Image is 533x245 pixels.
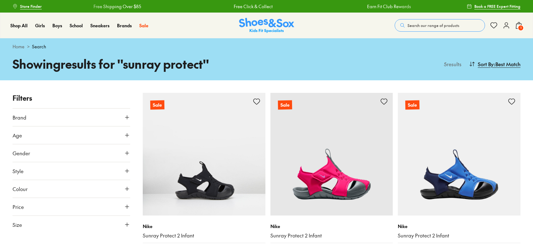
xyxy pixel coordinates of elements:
[93,3,141,10] a: Free Shipping Over $85
[52,22,62,29] a: Boys
[234,3,273,10] a: Free Click & Collect
[398,232,520,239] a: Sunray Protect 2 Infant
[398,93,520,216] a: Sale
[13,144,130,162] button: Gender
[278,100,292,110] p: Sale
[13,203,24,210] span: Price
[13,221,22,228] span: Size
[143,232,265,239] a: Sunray Protect 2 Infant
[143,93,265,216] a: Sale
[35,22,45,29] a: Girls
[13,55,267,73] h1: Showing results for " sunray protect "
[441,60,461,68] p: 5 results
[13,43,24,50] a: Home
[367,3,411,10] a: Earn Fit Club Rewards
[20,3,42,9] span: Store Finder
[32,43,46,50] span: Search
[13,43,520,50] div: >
[13,180,130,198] button: Colour
[13,198,130,216] button: Price
[13,114,26,121] span: Brand
[117,22,132,29] a: Brands
[13,149,30,157] span: Gender
[139,22,148,29] a: Sale
[13,109,130,126] button: Brand
[239,18,294,33] a: Shoes & Sox
[13,162,130,180] button: Style
[474,3,520,9] span: Book a FREE Expert Fitting
[10,22,28,29] a: Shop All
[13,126,130,144] button: Age
[13,1,42,12] a: Store Finder
[494,60,520,68] span: : Best Match
[398,223,520,230] p: Nike
[518,25,524,31] span: 1
[143,223,265,230] p: Nike
[13,216,130,233] button: Size
[469,57,520,71] button: Sort By:Best Match
[270,232,393,239] a: Sunray Protect 2 Infant
[13,131,22,139] span: Age
[395,19,485,32] button: Search our range of products
[270,93,393,216] a: Sale
[467,1,520,12] a: Book a FREE Expert Fitting
[13,185,28,193] span: Colour
[478,60,494,68] span: Sort By
[70,22,83,29] a: School
[13,167,24,175] span: Style
[150,100,164,110] p: Sale
[515,19,523,32] button: 1
[90,22,109,29] a: Sneakers
[405,100,419,110] p: Sale
[270,223,393,230] p: Nike
[239,18,294,33] img: SNS_Logo_Responsive.svg
[408,23,459,28] span: Search our range of products
[13,93,130,103] p: Filters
